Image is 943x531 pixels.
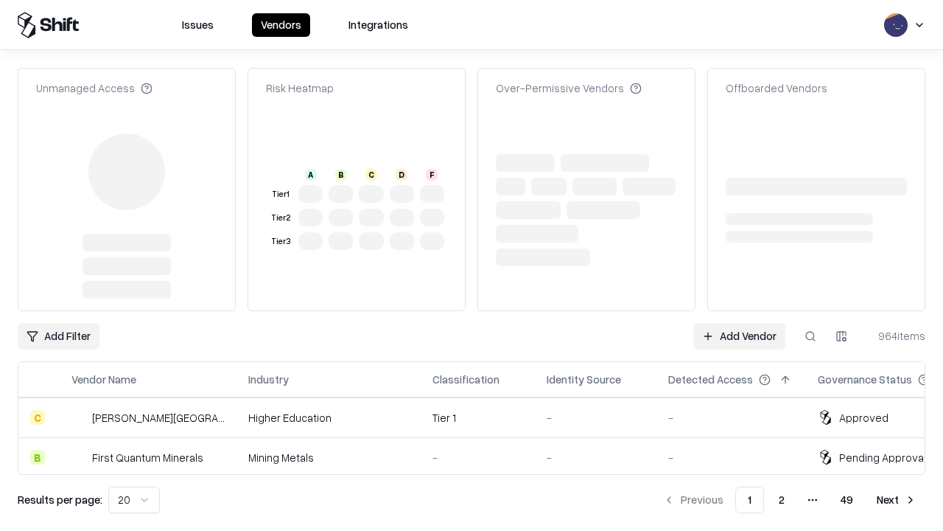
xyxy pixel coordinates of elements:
[432,372,499,387] div: Classification
[868,487,925,513] button: Next
[71,410,86,425] img: Reichman University
[269,188,292,201] div: Tier 1
[839,450,926,465] div: Pending Approval
[248,450,409,465] div: Mining Metals
[269,235,292,248] div: Tier 3
[248,410,409,426] div: Higher Education
[839,410,888,426] div: Approved
[269,212,292,224] div: Tier 2
[547,372,621,387] div: Identity Source
[18,323,99,350] button: Add Filter
[693,323,785,350] a: Add Vendor
[726,80,827,96] div: Offboarded Vendors
[18,492,102,507] p: Results per page:
[340,13,417,37] button: Integrations
[767,487,796,513] button: 2
[335,169,347,181] div: B
[30,410,45,425] div: C
[426,169,438,181] div: F
[71,372,136,387] div: Vendor Name
[30,450,45,465] div: B
[547,450,645,465] div: -
[668,372,753,387] div: Detected Access
[432,450,523,465] div: -
[173,13,222,37] button: Issues
[547,410,645,426] div: -
[396,169,407,181] div: D
[668,450,794,465] div: -
[92,410,225,426] div: [PERSON_NAME][GEOGRAPHIC_DATA]
[305,169,317,181] div: A
[248,372,289,387] div: Industry
[71,450,86,465] img: First Quantum Minerals
[829,487,865,513] button: 49
[36,80,153,96] div: Unmanaged Access
[266,80,334,96] div: Risk Heatmap
[365,169,377,181] div: C
[432,410,523,426] div: Tier 1
[654,487,925,513] nav: pagination
[735,487,764,513] button: 1
[818,372,912,387] div: Governance Status
[496,80,642,96] div: Over-Permissive Vendors
[668,410,794,426] div: -
[866,328,925,344] div: 964 items
[252,13,310,37] button: Vendors
[92,450,203,465] div: First Quantum Minerals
